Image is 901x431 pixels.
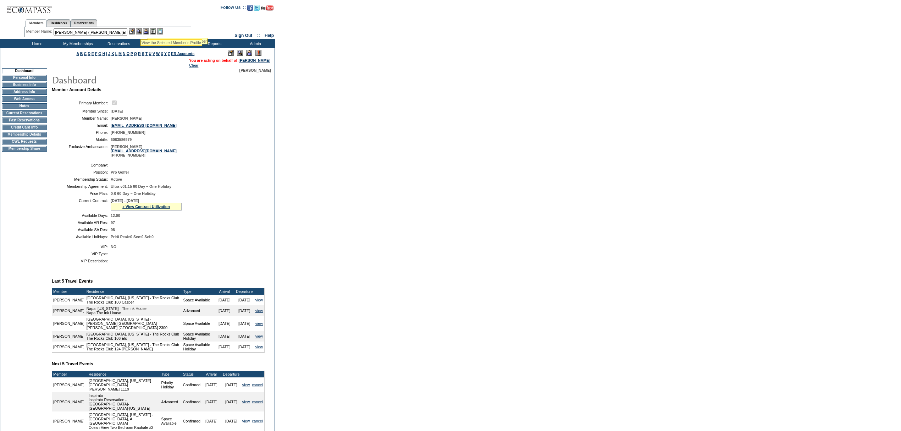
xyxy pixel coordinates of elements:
td: [DATE] [221,411,241,431]
td: VIP Type: [55,252,108,256]
span: 0-0 60 Day – One Holiday [111,191,156,196]
img: b_edit.gif [129,28,135,34]
b: Last 5 Travel Events [52,279,93,284]
td: Available Days: [55,213,108,218]
td: Member [52,371,85,377]
a: view [255,309,263,313]
td: Membership Share [2,146,47,152]
a: Y [164,51,167,56]
a: cancel [252,400,263,404]
a: ER Accounts [171,51,194,56]
td: Residence [88,371,160,377]
td: [PERSON_NAME] [52,411,85,431]
a: Follow us on Twitter [254,7,260,11]
td: Advanced [160,392,182,411]
img: View [136,28,142,34]
td: Phone: [55,130,108,135]
img: pgTtlDashboard.gif [51,72,193,87]
td: Mobile: [55,137,108,142]
span: NO [111,245,116,249]
span: Pri:0 Peak:0 Sec:0 Sel:0 [111,235,154,239]
span: 98 [111,228,115,232]
td: [DATE] [215,342,234,352]
td: Primary Member: [55,99,108,106]
a: W [156,51,160,56]
td: Credit Card Info [2,125,47,130]
td: Notes [2,103,47,109]
a: view [255,321,263,326]
a: O [127,51,129,56]
td: Business Info [2,82,47,88]
td: [GEOGRAPHIC_DATA], [US_STATE] - The Rocks Club The Rocks Club 108 Casper [85,295,182,305]
td: [DATE] [234,342,254,352]
td: Member Name: [55,116,108,120]
span: :: [257,33,260,38]
img: Impersonate [143,28,149,34]
td: Membership Status: [55,177,108,181]
span: [DATE] - [DATE] [111,198,139,203]
td: Membership Details [2,132,47,137]
td: Napa, [US_STATE] - The Ink House Napa The Ink House [85,305,182,316]
td: Space Available [182,295,215,305]
td: Member [52,288,85,295]
td: Vacation Collection [138,39,193,48]
a: S [142,51,144,56]
td: [DATE] [201,411,221,431]
a: Become our fan on Facebook [247,7,253,11]
a: T [145,51,148,56]
img: View Mode [237,50,243,56]
a: G [98,51,101,56]
b: Next 5 Travel Events [52,361,93,366]
td: Current Reservations [2,110,47,116]
td: [DATE] [201,377,221,392]
a: C [84,51,87,56]
td: Address Info [2,89,47,95]
td: Price Plan: [55,191,108,196]
div: Impersonate the Selected Member [149,39,206,43]
td: Space Available Holiday [182,331,215,342]
td: Admin [234,39,275,48]
td: [PERSON_NAME] [52,377,85,392]
td: [DATE] [215,295,234,305]
td: [PERSON_NAME] [52,392,85,411]
a: Help [265,33,274,38]
img: Subscribe to our YouTube Channel [261,5,273,11]
a: D [88,51,90,56]
img: b_calculator.gif [157,28,163,34]
a: view [255,334,263,338]
td: [GEOGRAPHIC_DATA], [US_STATE] - [GEOGRAPHIC_DATA], A [GEOGRAPHIC_DATA] Ocean View Two Bedroom Kau... [88,411,160,431]
td: [DATE] [234,295,254,305]
b: Member Account Details [52,87,101,92]
span: [PERSON_NAME] [111,116,142,120]
a: view [255,345,263,349]
td: Past Reservations [2,118,47,123]
td: VIP Description: [55,259,108,263]
img: Reservations [150,28,156,34]
font: You are acting on behalf of: [189,58,270,62]
a: P [131,51,133,56]
td: Type [160,371,182,377]
span: Pro Golfer [111,170,129,174]
a: B [80,51,83,56]
td: [PERSON_NAME] [52,305,85,316]
span: [PHONE_NUMBER] [111,130,145,135]
td: Dashboard [2,68,47,73]
td: Exclusive Ambassador: [55,144,108,157]
div: View the Selected Member's Profile [142,40,201,45]
a: Subscribe to our YouTube Channel [261,7,273,11]
span: [PERSON_NAME] [239,68,271,72]
td: Current Contract: [55,198,108,211]
td: Arrival [215,288,234,295]
a: [EMAIL_ADDRESS][DOMAIN_NAME] [111,149,177,153]
a: K [111,51,114,56]
a: E [92,51,94,56]
td: Advanced [182,305,215,316]
td: Company: [55,163,108,167]
td: Space Available [160,411,182,431]
td: VIP: [55,245,108,249]
a: Q [134,51,137,56]
td: Residence [85,288,182,295]
span: 97 [111,220,115,225]
a: R [138,51,141,56]
a: U [149,51,151,56]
